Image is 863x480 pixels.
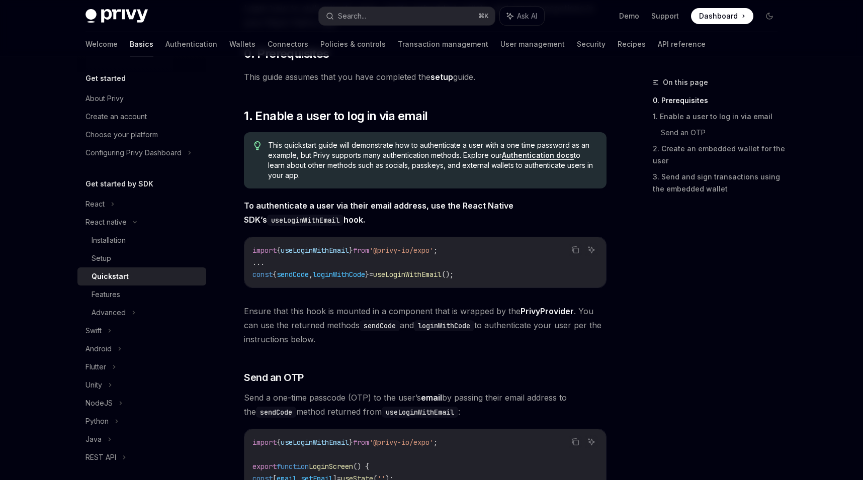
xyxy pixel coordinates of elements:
[521,306,574,317] a: PrivyProvider
[382,407,458,418] code: useLoginWithEmail
[277,246,281,255] span: {
[517,11,537,21] span: Ask AI
[77,108,206,126] a: Create an account
[309,462,353,471] span: LoginScreen
[281,246,349,255] span: useLoginWithEmail
[353,246,369,255] span: from
[653,141,786,169] a: 2. Create an embedded wallet for the user
[653,169,786,197] a: 3. Send and sign transactions using the embedded wallet
[365,270,369,279] span: }
[165,32,217,56] a: Authentication
[414,320,474,331] code: loginWithCode
[244,108,427,124] span: 1. Enable a user to log in via email
[273,270,277,279] span: {
[267,215,343,226] code: useLoginWithEmail
[277,462,309,471] span: function
[85,415,109,427] div: Python
[369,246,434,255] span: '@privy-io/expo'
[691,8,753,24] a: Dashboard
[430,72,453,82] a: setup
[268,32,308,56] a: Connectors
[569,435,582,448] button: Copy the contents from the code block
[653,92,786,109] a: 0. Prerequisites
[85,451,116,463] div: REST API
[313,270,365,279] span: loginWithCode
[92,307,126,319] div: Advanced
[77,126,206,144] a: Choose your platform
[661,125,786,141] a: Send an OTP
[618,32,646,56] a: Recipes
[252,258,265,267] span: ...
[434,246,438,255] span: ;
[500,32,565,56] a: User management
[761,8,778,24] button: Toggle dark mode
[85,379,102,391] div: Unity
[309,270,313,279] span: ,
[92,234,126,246] div: Installation
[85,397,113,409] div: NodeJS
[85,147,182,159] div: Configuring Privy Dashboard
[92,252,111,264] div: Setup
[585,435,598,448] button: Ask AI
[85,72,126,84] h5: Get started
[77,267,206,285] a: Quickstart
[320,32,386,56] a: Policies & controls
[585,243,598,256] button: Ask AI
[85,343,112,355] div: Android
[85,111,147,123] div: Create an account
[85,129,158,141] div: Choose your platform
[85,361,106,373] div: Flutter
[92,270,129,282] div: Quickstart
[85,433,102,445] div: Java
[653,109,786,125] a: 1. Enable a user to log in via email
[254,141,261,150] svg: Tip
[663,76,708,88] span: On this page
[85,92,124,105] div: About Privy
[244,304,607,346] span: Ensure that this hook is mounted in a component that is wrapped by the . You can use the returned...
[277,270,309,279] span: sendCode
[658,32,706,56] a: API reference
[577,32,606,56] a: Security
[569,243,582,256] button: Copy the contents from the code block
[319,7,495,25] button: Search...⌘K
[130,32,153,56] a: Basics
[77,231,206,249] a: Installation
[360,320,400,331] code: sendCode
[373,270,442,279] span: useLoginWithEmail
[77,285,206,304] a: Features
[478,12,489,20] span: ⌘ K
[77,89,206,108] a: About Privy
[369,270,373,279] span: =
[277,438,281,447] span: {
[244,370,304,385] span: Send an OTP
[369,438,434,447] span: '@privy-io/expo'
[502,151,574,160] a: Authentication docs
[85,32,118,56] a: Welcome
[442,270,454,279] span: ();
[252,462,277,471] span: export
[421,393,442,403] strong: email
[85,325,102,337] div: Swift
[434,438,438,447] span: ;
[281,438,349,447] span: useLoginWithEmail
[85,178,153,190] h5: Get started by SDK
[338,10,366,22] div: Search...
[85,216,127,228] div: React native
[92,289,120,301] div: Features
[77,249,206,267] a: Setup
[619,11,639,21] a: Demo
[349,438,353,447] span: }
[244,391,607,419] span: Send a one-time passcode (OTP) to the user’s by passing their email address to the method returne...
[398,32,488,56] a: Transaction management
[353,438,369,447] span: from
[244,201,513,225] strong: To authenticate a user via their email address, use the React Native SDK’s hook.
[651,11,679,21] a: Support
[229,32,255,56] a: Wallets
[252,270,273,279] span: const
[500,7,544,25] button: Ask AI
[353,462,369,471] span: () {
[85,9,148,23] img: dark logo
[349,246,353,255] span: }
[268,140,596,180] span: This quickstart guide will demonstrate how to authenticate a user with a one time password as an ...
[699,11,738,21] span: Dashboard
